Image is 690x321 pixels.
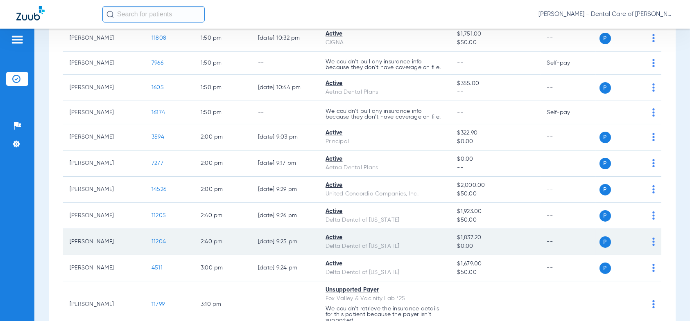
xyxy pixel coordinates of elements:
span: $2,000.00 [457,181,534,190]
span: P [600,82,611,94]
span: P [600,184,611,195]
td: 1:50 PM [194,25,251,52]
td: [PERSON_NAME] [63,52,145,75]
td: 1:50 PM [194,101,251,124]
span: $1,923.00 [457,207,534,216]
input: Search for patients [102,6,205,22]
div: Delta Dental of [US_STATE] [326,242,444,251]
span: $0.00 [457,137,534,146]
img: group-dot-blue.svg [652,238,655,246]
td: -- [541,255,596,281]
img: hamburger-icon [11,35,24,45]
img: group-dot-blue.svg [652,159,655,167]
div: Delta Dental of [US_STATE] [326,268,444,277]
div: Delta Dental of [US_STATE] [326,216,444,224]
td: 1:50 PM [194,52,251,75]
td: -- [251,101,319,124]
span: P [600,132,611,143]
span: -- [457,301,463,307]
img: group-dot-blue.svg [652,133,655,141]
td: -- [541,229,596,255]
img: group-dot-blue.svg [652,83,655,92]
div: Active [326,155,444,164]
td: [PERSON_NAME] [63,150,145,177]
div: United Concordia Companies, Inc. [326,190,444,198]
img: group-dot-blue.svg [652,264,655,272]
td: [DATE] 9:17 PM [251,150,319,177]
img: group-dot-blue.svg [652,34,655,42]
td: [DATE] 9:24 PM [251,255,319,281]
span: 4511 [152,265,163,271]
td: 2:00 PM [194,124,251,150]
span: 11799 [152,301,165,307]
td: [DATE] 9:29 PM [251,177,319,203]
p: We couldn’t pull any insurance info because they don’t have coverage on file. [326,108,444,120]
td: 3:00 PM [194,255,251,281]
img: Search Icon [106,11,114,18]
td: -- [251,52,319,75]
span: -- [457,110,463,115]
td: -- [541,203,596,229]
img: group-dot-blue.svg [652,300,655,308]
span: $0.00 [457,155,534,164]
td: [PERSON_NAME] [63,75,145,101]
td: Self-pay [541,101,596,124]
span: 3594 [152,134,164,140]
td: -- [541,75,596,101]
img: group-dot-blue.svg [652,108,655,117]
span: P [600,263,611,274]
span: 7277 [152,160,163,166]
img: group-dot-blue.svg [652,211,655,220]
td: [DATE] 9:03 PM [251,124,319,150]
span: $50.00 [457,216,534,224]
td: [PERSON_NAME] [63,229,145,255]
td: 2:00 PM [194,177,251,203]
span: P [600,236,611,248]
span: 16174 [152,110,165,115]
span: $1,751.00 [457,30,534,38]
td: -- [541,177,596,203]
td: [DATE] 9:25 PM [251,229,319,255]
span: P [600,158,611,169]
span: $1,837.20 [457,233,534,242]
td: -- [541,124,596,150]
p: We couldn’t pull any insurance info because they don’t have coverage on file. [326,59,444,70]
span: $0.00 [457,242,534,251]
span: P [600,33,611,44]
div: CIGNA [326,38,444,47]
div: Aetna Dental Plans [326,164,444,172]
td: -- [541,150,596,177]
span: -- [457,164,534,172]
span: $322.90 [457,129,534,137]
span: -- [457,88,534,97]
td: 2:40 PM [194,203,251,229]
td: [DATE] 10:32 PM [251,25,319,52]
div: Active [326,181,444,190]
span: 1605 [152,85,164,90]
td: [PERSON_NAME] [63,203,145,229]
div: Active [326,79,444,88]
div: Active [326,260,444,268]
td: 2:40 PM [194,229,251,255]
div: Active [326,207,444,216]
span: $50.00 [457,190,534,198]
td: [DATE] 10:44 PM [251,75,319,101]
span: 11808 [152,35,166,41]
span: P [600,210,611,222]
td: [PERSON_NAME] [63,25,145,52]
div: Active [326,30,444,38]
span: -- [457,60,463,66]
td: 2:00 PM [194,150,251,177]
span: 14526 [152,186,166,192]
td: [PERSON_NAME] [63,255,145,281]
div: Unsupported Payer [326,286,444,294]
span: $50.00 [457,268,534,277]
div: Fox Valley & Vacinity Lab *25 [326,294,444,303]
td: [PERSON_NAME] [63,177,145,203]
td: 1:50 PM [194,75,251,101]
td: [DATE] 9:26 PM [251,203,319,229]
div: Aetna Dental Plans [326,88,444,97]
img: group-dot-blue.svg [652,185,655,193]
td: [PERSON_NAME] [63,101,145,124]
img: Zuub Logo [16,6,45,20]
